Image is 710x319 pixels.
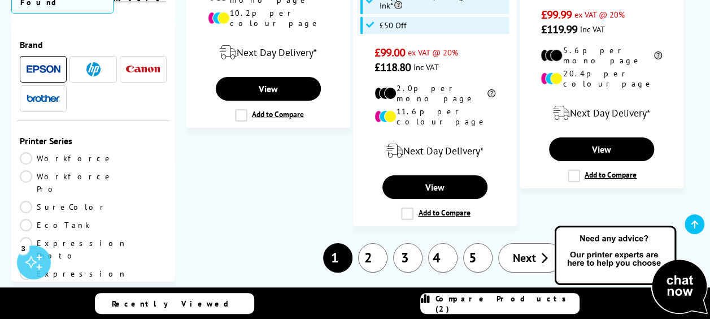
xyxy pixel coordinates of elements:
[27,92,60,106] a: Brother
[216,77,321,101] a: View
[580,24,605,35] span: inc VAT
[193,37,344,68] div: modal_delivery
[112,299,240,309] span: Recently Viewed
[17,242,29,254] div: 3
[541,68,662,89] li: 20.4p per colour page
[208,8,329,28] li: 10.2p per colour page
[374,106,496,127] li: 11.6p per colour page
[435,294,579,314] span: Compare Products (2)
[95,293,254,314] a: Recently Viewed
[126,62,160,76] a: Canon
[549,137,654,161] a: View
[552,224,710,317] img: Open Live Chat window
[463,243,493,273] a: 5
[20,219,93,231] a: EcoTank
[86,62,101,76] img: HP
[541,7,572,22] span: £99.99
[126,66,160,73] img: Canon
[76,62,110,76] a: HP
[401,208,470,220] label: Add to Compare
[374,60,411,75] span: £118.80
[20,201,108,213] a: SureColor
[27,94,60,102] img: Brother
[393,243,422,273] a: 3
[498,243,563,273] a: Next
[359,135,511,167] div: modal_delivery
[20,170,114,195] a: Workforce Pro
[27,65,60,74] img: Epson
[382,175,487,199] a: View
[541,22,577,37] span: £119.99
[408,47,458,58] span: ex VAT @ 20%
[358,243,387,273] a: 2
[541,45,662,66] li: 5.6p per mono page
[374,45,406,60] span: £99.00
[20,39,167,50] span: Brand
[574,9,625,20] span: ex VAT @ 20%
[374,83,496,104] li: 2.0p per mono page
[20,268,127,292] a: Expression Home
[420,293,580,314] a: Compare Products (2)
[235,109,304,122] label: Add to Compare
[20,152,114,165] a: Workforce
[27,62,60,76] a: Epson
[526,97,677,129] div: modal_delivery
[413,62,438,72] span: inc VAT
[428,243,458,273] a: 4
[568,170,637,182] label: Add to Compare
[513,251,536,265] span: Next
[20,135,167,146] span: Printer Series
[379,21,406,30] span: £50 Off
[20,237,127,262] a: Expression Photo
